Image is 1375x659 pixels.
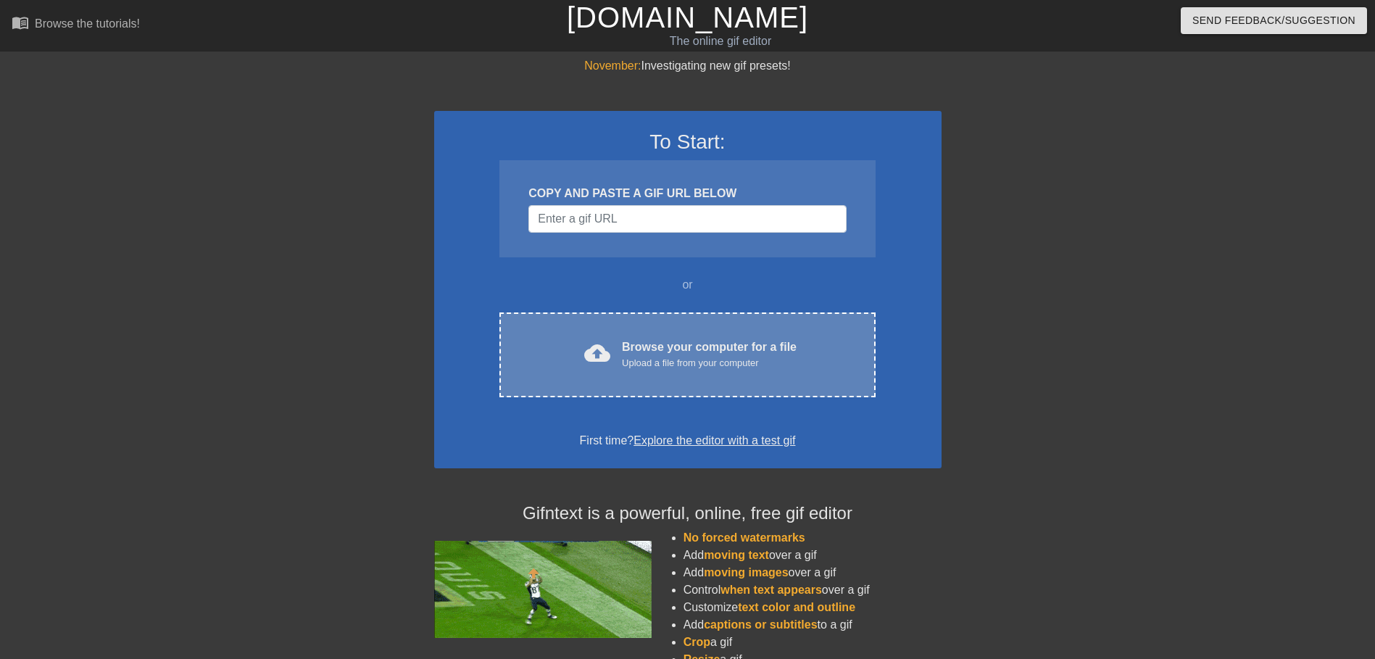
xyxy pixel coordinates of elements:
a: Browse the tutorials! [12,14,140,36]
span: moving images [704,566,788,579]
h3: To Start: [453,130,923,154]
span: menu_book [12,14,29,31]
h4: Gifntext is a powerful, online, free gif editor [434,503,942,524]
a: [DOMAIN_NAME] [567,1,808,33]
div: Browse the tutorials! [35,17,140,30]
img: football_small.gif [434,541,652,638]
div: or [472,276,904,294]
span: November: [584,59,641,72]
li: Add over a gif [684,547,942,564]
li: Customize [684,599,942,616]
div: COPY AND PASTE A GIF URL BELOW [528,185,846,202]
span: cloud_upload [584,340,610,366]
input: Username [528,205,846,233]
div: Investigating new gif presets! [434,57,942,75]
span: No forced watermarks [684,531,805,544]
div: Browse your computer for a file [622,339,797,370]
span: moving text [704,549,769,561]
span: Send Feedback/Suggestion [1192,12,1355,30]
span: Crop [684,636,710,648]
span: text color and outline [738,601,855,613]
div: First time? [453,432,923,449]
span: captions or subtitles [704,618,817,631]
div: Upload a file from your computer [622,356,797,370]
li: Control over a gif [684,581,942,599]
span: when text appears [720,584,822,596]
a: Explore the editor with a test gif [634,434,795,447]
button: Send Feedback/Suggestion [1181,7,1367,34]
li: a gif [684,634,942,651]
div: The online gif editor [465,33,975,50]
li: Add over a gif [684,564,942,581]
li: Add to a gif [684,616,942,634]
